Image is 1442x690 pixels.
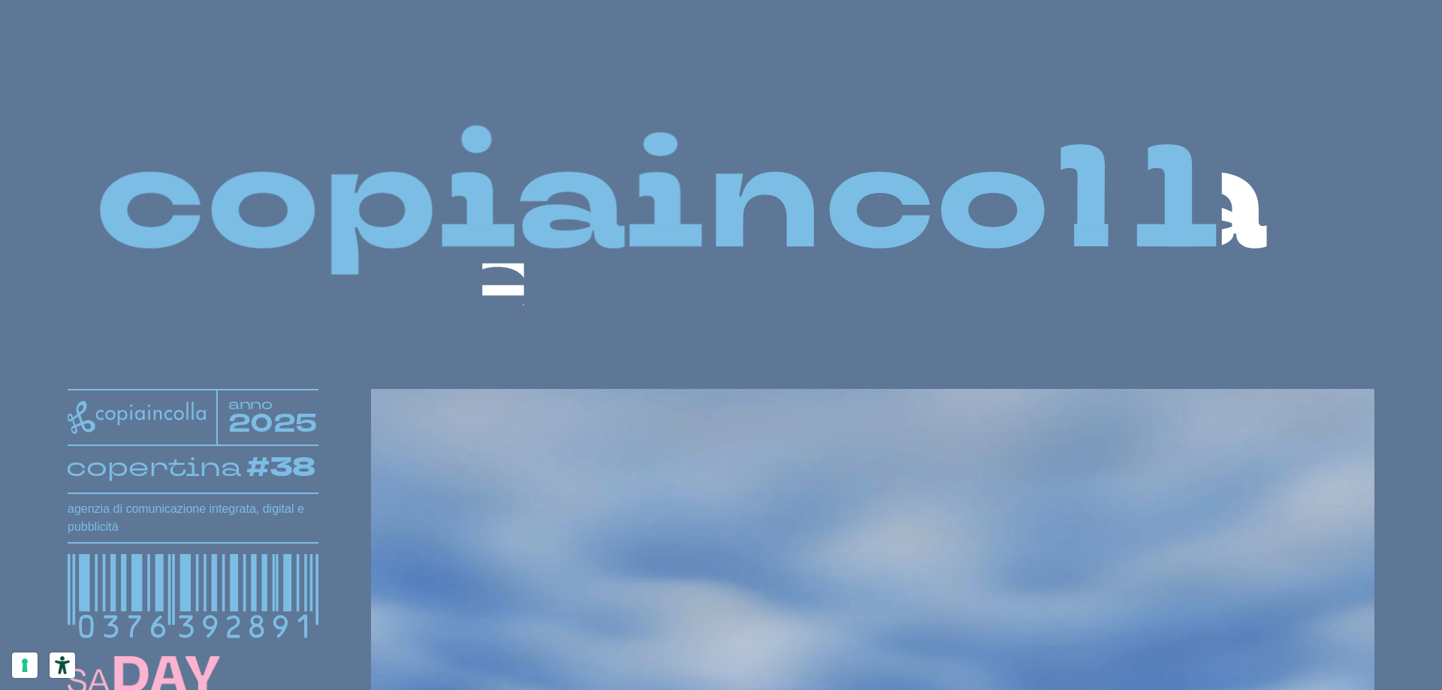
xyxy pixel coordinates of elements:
[228,395,273,414] tspan: anno
[66,450,241,484] tspan: copertina
[247,449,317,487] tspan: #38
[50,652,75,678] button: Strumenti di accessibilità
[68,500,318,536] h1: agenzia di comunicazione integrata, digital e pubblicità
[12,652,38,678] button: Le tue preferenze relative al consenso per le tecnologie di tracciamento
[228,407,319,441] tspan: 2025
